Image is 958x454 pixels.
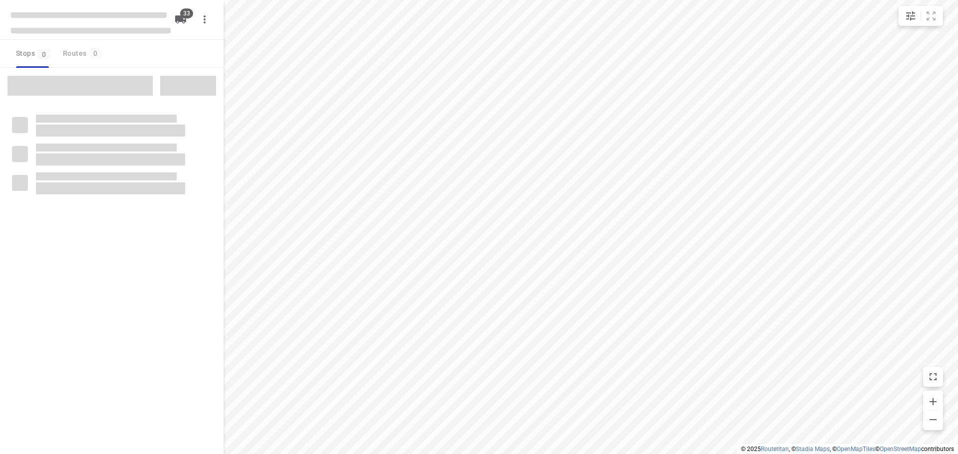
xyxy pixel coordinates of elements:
[899,6,943,26] div: small contained button group
[741,446,954,453] li: © 2025 , © , © © contributors
[880,446,921,453] a: OpenStreetMap
[761,446,789,453] a: Routetitan
[837,446,875,453] a: OpenMapTiles
[796,446,830,453] a: Stadia Maps
[901,6,921,26] button: Map settings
